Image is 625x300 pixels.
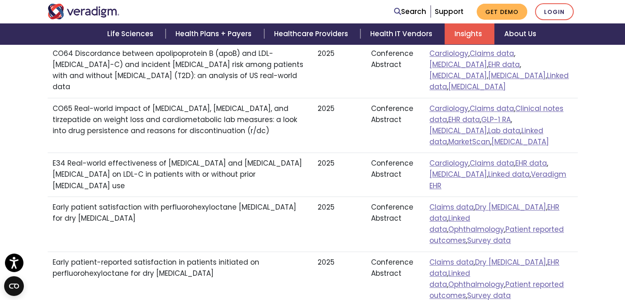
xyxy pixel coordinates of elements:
[448,137,490,147] a: MarketScan
[360,23,445,44] a: Health IT Vendors
[470,104,514,113] a: Claims data
[475,202,546,212] a: Dry [MEDICAL_DATA]
[366,196,425,252] td: Conference Abstract
[48,4,120,19] img: Veradigm logo
[429,169,487,179] a: [MEDICAL_DATA]
[429,48,468,58] a: Cardiology
[429,169,566,190] a: Veradigm EHR
[488,169,530,179] a: Linked data
[491,137,549,147] a: [MEDICAL_DATA]
[494,23,546,44] a: About Us
[429,213,470,234] a: Linked data
[515,158,547,168] a: EHR data
[429,257,559,278] a: EHR data
[429,71,487,81] a: [MEDICAL_DATA]
[467,235,511,245] a: Survey data
[48,153,313,197] td: E34 Real-world effectiveness of [MEDICAL_DATA] and [MEDICAL_DATA] [MEDICAL_DATA] on LDL-C in pati...
[429,257,474,267] a: Claims data
[429,104,563,125] a: Clinical notes data
[470,48,514,58] a: Claims data
[448,115,480,125] a: EHR data
[468,241,615,290] iframe: Drift Chat Widget
[394,6,426,17] a: Search
[424,98,577,153] td: , , , , , , , , ,
[445,23,494,44] a: Insights
[470,158,514,168] a: Claims data
[429,202,474,212] a: Claims data
[313,196,366,252] td: 2025
[424,43,577,98] td: , , , , , , ,
[481,115,511,125] a: GLP-1 RA
[429,268,470,289] a: Linked data
[366,43,425,98] td: Conference Abstract
[429,104,468,113] a: Cardiology
[366,98,425,153] td: Conference Abstract
[424,196,577,252] td: , , , , , ,
[313,153,366,197] td: 2025
[424,153,577,197] td: , , , , ,
[488,71,546,81] a: [MEDICAL_DATA]
[448,279,504,289] a: Ophthalmology
[488,126,520,136] a: Lab data
[429,126,487,136] a: [MEDICAL_DATA]
[429,60,487,69] a: [MEDICAL_DATA]
[448,224,504,234] a: Ophthalmology
[48,196,313,252] td: Early patient satisfaction with perfluorohexyloctane [MEDICAL_DATA] for dry [MEDICAL_DATA]
[429,158,468,168] a: Cardiology
[48,43,313,98] td: CO64 Discordance between apolipoprotein B (apoB) and LDL-[MEDICAL_DATA]-C) and incident [MEDICAL_...
[488,60,520,69] a: EHR data
[264,23,360,44] a: Healthcare Providers
[97,23,166,44] a: Life Sciences
[366,153,425,197] td: Conference Abstract
[435,7,464,16] a: Support
[4,276,24,296] button: Open CMP widget
[535,3,574,20] a: Login
[477,4,527,20] a: Get Demo
[448,82,506,92] a: [MEDICAL_DATA]
[48,98,313,153] td: CO65 Real-world impact of [MEDICAL_DATA], [MEDICAL_DATA], and tirzepatide on weight loss and card...
[313,43,366,98] td: 2025
[313,98,366,153] td: 2025
[166,23,264,44] a: Health Plans + Payers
